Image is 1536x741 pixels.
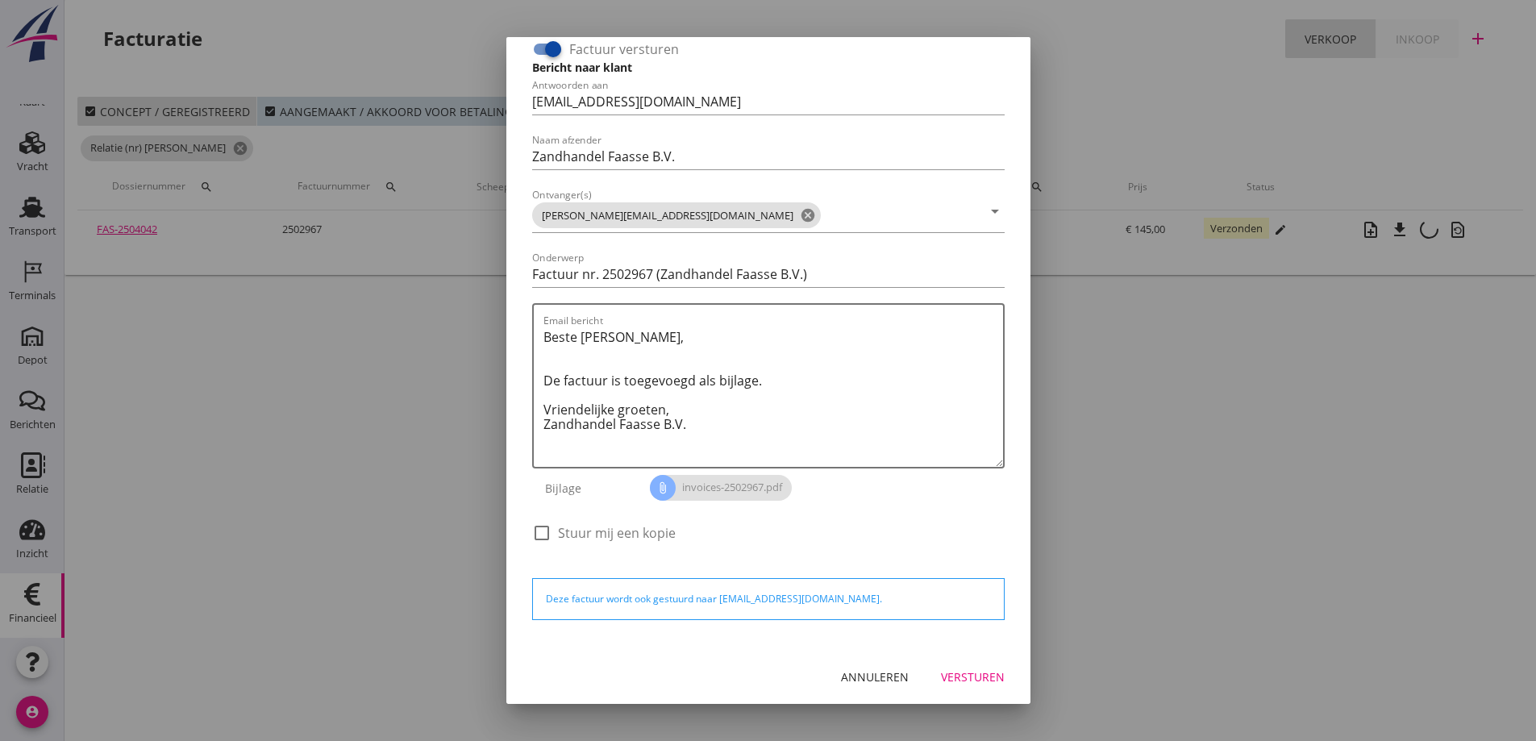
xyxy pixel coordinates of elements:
label: Factuur versturen [569,41,679,57]
div: Annuleren [841,668,909,685]
input: Antwoorden aan [532,89,1005,114]
div: Versturen [941,668,1005,685]
span: [PERSON_NAME][EMAIL_ADDRESS][DOMAIN_NAME] [532,202,821,228]
div: Deze factuur wordt ook gestuurd naar [EMAIL_ADDRESS][DOMAIN_NAME]. [546,592,991,606]
textarea: Email bericht [543,324,1003,467]
i: attach_file [650,475,676,501]
i: cancel [800,207,816,223]
h3: Bericht naar klant [532,59,1005,76]
span: invoices-2502967.pdf [650,475,792,501]
i: arrow_drop_down [985,202,1005,221]
input: Naam afzender [532,144,1005,169]
input: Onderwerp [532,261,1005,287]
div: Bijlage [532,468,651,507]
button: Annuleren [828,662,922,691]
label: Stuur mij een kopie [558,525,676,541]
input: Ontvanger(s) [824,202,982,228]
button: Versturen [928,662,1018,691]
